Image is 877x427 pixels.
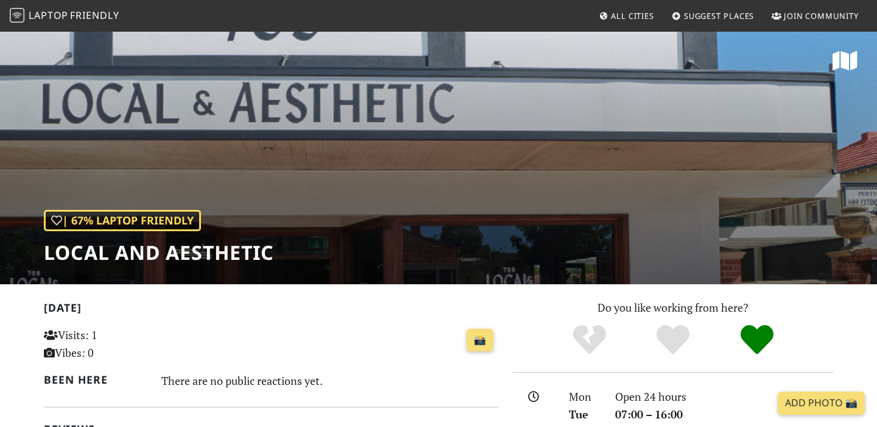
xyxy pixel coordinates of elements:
p: Do you like working from here? [513,299,833,317]
a: All Cities [594,5,659,27]
div: Yes [631,323,715,357]
h2: [DATE] [44,301,498,319]
p: Visits: 1 Vibes: 0 [44,326,186,362]
a: 📸 [467,329,493,352]
h2: Been here [44,373,147,386]
img: LaptopFriendly [10,8,24,23]
div: 07:00 – 16:00 [608,406,840,423]
a: Suggest Places [667,5,759,27]
div: Definitely! [715,323,799,357]
a: Add Photo 📸 [778,392,865,415]
a: LaptopFriendly LaptopFriendly [10,5,119,27]
span: Join Community [784,10,859,21]
h1: Local and Aesthetic [44,241,274,264]
span: Laptop [29,9,68,22]
div: | 67% Laptop Friendly [44,210,201,231]
span: Friendly [70,9,119,22]
div: Tue [562,406,608,423]
a: Join Community [767,5,864,27]
span: Suggest Places [684,10,755,21]
div: No [548,323,632,357]
span: All Cities [611,10,654,21]
div: There are no public reactions yet. [161,371,499,390]
div: Mon [562,388,608,406]
div: Open 24 hours [608,388,840,406]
